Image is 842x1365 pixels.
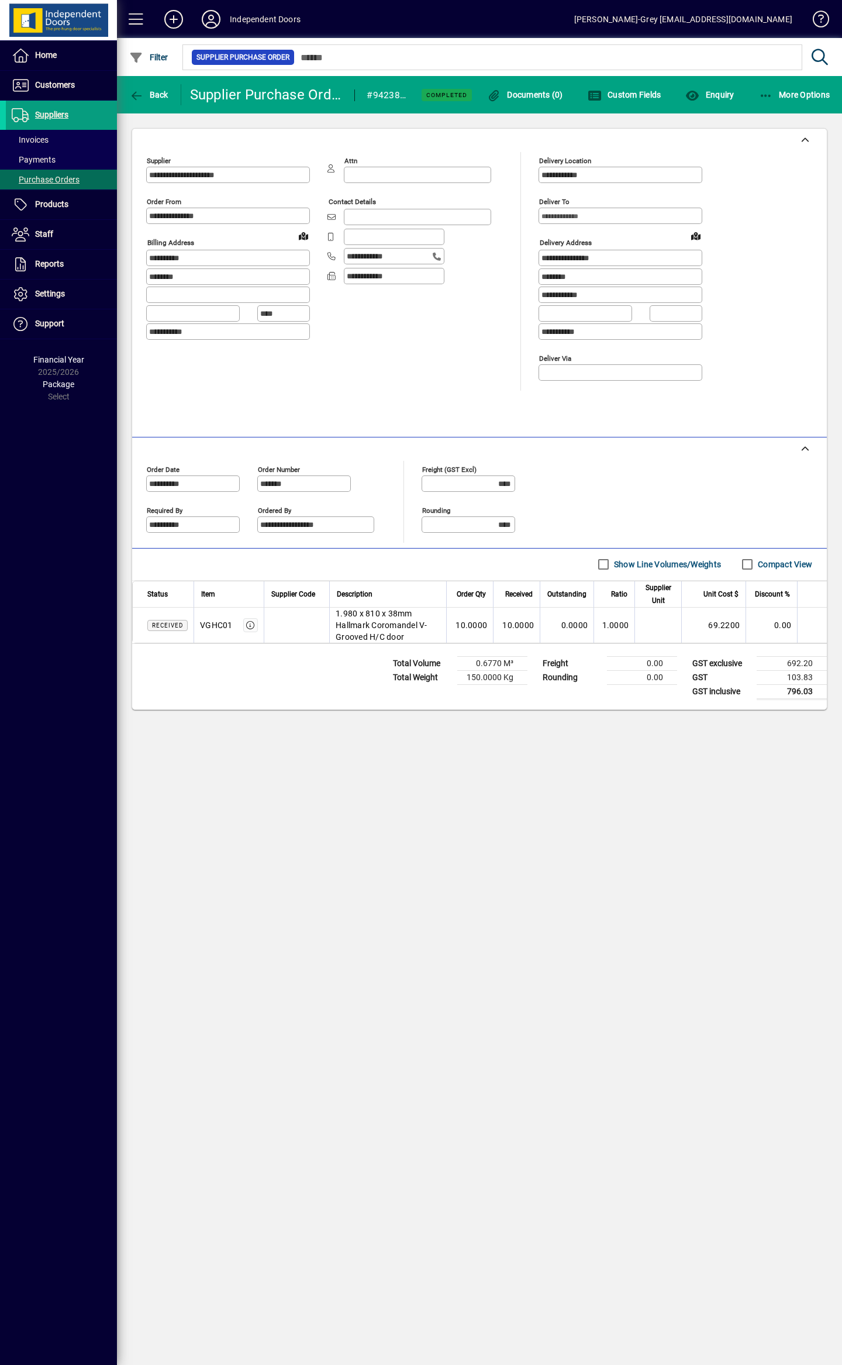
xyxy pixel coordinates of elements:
[126,47,171,68] button: Filter
[344,157,357,165] mat-label: Attn
[757,670,827,684] td: 103.83
[539,198,570,206] mat-label: Deliver To
[457,656,527,670] td: 0.6770 M³
[294,226,313,245] a: View on map
[457,670,527,684] td: 150.0000 Kg
[703,588,739,601] span: Unit Cost $
[35,80,75,89] span: Customers
[756,84,833,105] button: More Options
[607,656,677,670] td: 0.00
[642,581,674,607] span: Supplier Unit
[129,53,168,62] span: Filter
[493,608,540,643] td: 10.0000
[6,130,117,150] a: Invoices
[336,608,440,643] span: 1.980 x 810 x 38mm Hallmark Coromandel V-Grooved H/C door
[12,175,80,184] span: Purchase Orders
[147,506,182,514] mat-label: Required by
[505,588,533,601] span: Received
[6,190,117,219] a: Products
[155,9,192,30] button: Add
[33,355,84,364] span: Financial Year
[540,608,593,643] td: 0.0000
[547,588,586,601] span: Outstanding
[539,157,591,165] mat-label: Delivery Location
[681,608,746,643] td: 69.2200
[446,608,493,643] td: 10.0000
[367,86,407,105] div: #94238-1
[258,465,300,473] mat-label: Order number
[196,51,289,63] span: Supplier Purchase Order
[337,588,372,601] span: Description
[755,588,790,601] span: Discount %
[686,670,757,684] td: GST
[757,684,827,699] td: 796.03
[387,670,457,684] td: Total Weight
[682,84,737,105] button: Enquiry
[147,465,180,473] mat-label: Order date
[35,289,65,298] span: Settings
[686,226,705,245] a: View on map
[422,506,450,514] mat-label: Rounding
[611,588,627,601] span: Ratio
[6,280,117,309] a: Settings
[6,71,117,100] a: Customers
[387,656,457,670] td: Total Volume
[585,84,664,105] button: Custom Fields
[686,684,757,699] td: GST inclusive
[755,559,812,570] label: Compact View
[117,84,181,105] app-page-header-button: Back
[574,10,792,29] div: [PERSON_NAME]-Grey [EMAIL_ADDRESS][DOMAIN_NAME]
[588,90,661,99] span: Custom Fields
[190,85,343,104] div: Supplier Purchase Order
[258,506,291,514] mat-label: Ordered by
[230,10,301,29] div: Independent Doors
[757,656,827,670] td: 692.20
[12,155,56,164] span: Payments
[593,608,634,643] td: 1.0000
[537,656,607,670] td: Freight
[35,319,64,328] span: Support
[35,229,53,239] span: Staff
[804,2,827,40] a: Knowledge Base
[6,170,117,189] a: Purchase Orders
[35,50,57,60] span: Home
[537,670,607,684] td: Rounding
[685,90,734,99] span: Enquiry
[35,110,68,119] span: Suppliers
[35,259,64,268] span: Reports
[192,9,230,30] button: Profile
[147,198,181,206] mat-label: Order from
[422,465,477,473] mat-label: Freight (GST excl)
[612,559,721,570] label: Show Line Volumes/Weights
[12,135,49,144] span: Invoices
[126,84,171,105] button: Back
[6,250,117,279] a: Reports
[129,90,168,99] span: Back
[487,90,563,99] span: Documents (0)
[607,670,677,684] td: 0.00
[147,588,168,601] span: Status
[152,622,183,629] span: Received
[147,157,171,165] mat-label: Supplier
[746,608,797,643] td: 0.00
[457,588,486,601] span: Order Qty
[426,91,467,99] span: Completed
[35,199,68,209] span: Products
[6,41,117,70] a: Home
[271,588,315,601] span: Supplier Code
[6,309,117,339] a: Support
[200,619,233,631] div: VGHC01
[6,220,117,249] a: Staff
[686,656,757,670] td: GST exclusive
[484,84,566,105] button: Documents (0)
[539,354,571,362] mat-label: Deliver via
[6,150,117,170] a: Payments
[43,380,74,389] span: Package
[201,588,215,601] span: Item
[759,90,830,99] span: More Options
